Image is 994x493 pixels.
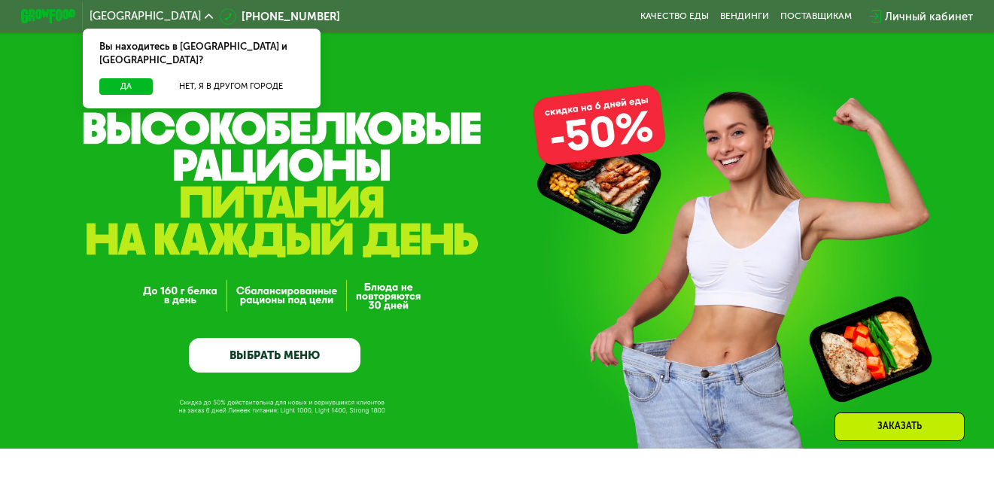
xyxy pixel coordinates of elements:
button: Нет, я в другом городе [158,78,303,95]
a: Вендинги [720,11,769,22]
span: [GEOGRAPHIC_DATA] [90,11,201,22]
div: Вы находитесь в [GEOGRAPHIC_DATA] и [GEOGRAPHIC_DATA]? [83,29,321,78]
a: [PHONE_NUMBER] [220,8,340,25]
div: поставщикам [780,11,852,22]
a: Качество еды [640,11,709,22]
div: Личный кабинет [885,8,973,25]
a: ВЫБРАТЬ МЕНЮ [189,338,360,373]
div: Заказать [834,412,965,441]
button: Да [99,78,153,95]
